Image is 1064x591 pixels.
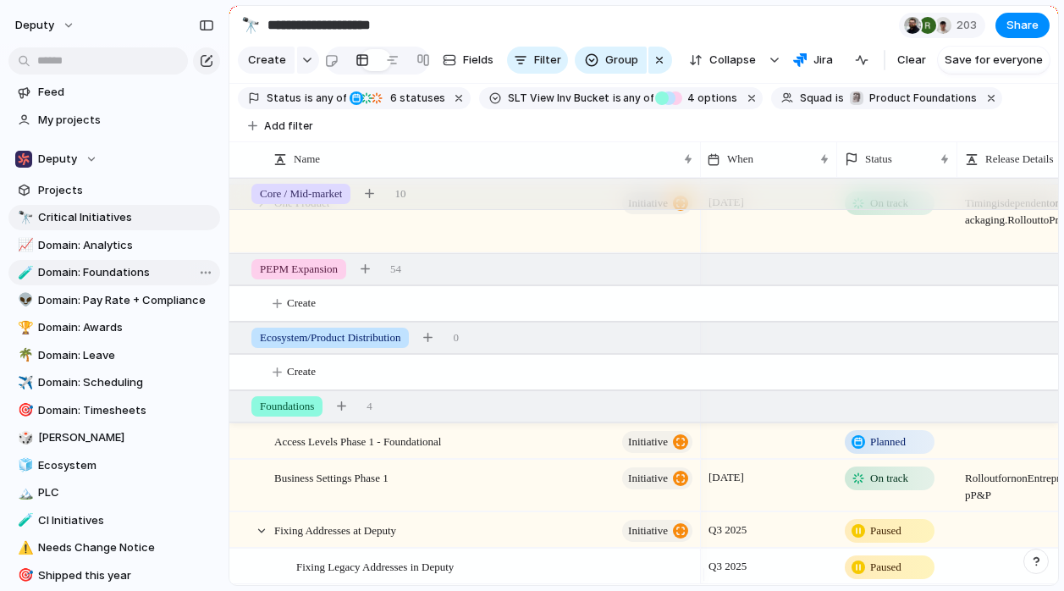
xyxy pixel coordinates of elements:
[850,91,863,105] div: 🗿
[38,84,214,101] span: Feed
[18,566,30,585] div: 🎯
[622,467,692,489] button: initiative
[436,47,500,74] button: Fields
[870,559,901,576] span: Paused
[274,467,389,487] span: Business Settings Phase 1
[296,556,454,576] span: Fixing Legacy Addresses in Deputy
[305,91,313,106] span: is
[938,47,1050,74] button: Save for everyone
[18,428,30,448] div: 🎲
[15,429,32,446] button: 🎲
[682,91,697,104] span: 4
[38,182,214,199] span: Projects
[813,52,833,69] span: Jira
[8,453,220,478] div: 🧊Ecosystem
[575,47,647,74] button: Group
[38,457,214,474] span: Ecosystem
[15,347,32,364] button: 🌴
[8,178,220,203] a: Projects
[15,264,32,281] button: 🧪
[679,47,764,74] button: Collapse
[8,146,220,172] button: Deputy
[727,151,753,168] span: When
[274,431,441,450] span: Access Levels Phase 1 - Foundational
[38,429,214,446] span: [PERSON_NAME]
[18,208,30,228] div: 🔭
[38,209,214,226] span: Critical Initiatives
[390,261,401,278] span: 54
[846,89,980,108] button: 🗿Product Foundations
[238,47,295,74] button: Create
[704,467,748,488] span: [DATE]
[18,483,30,503] div: 🏔️
[348,89,449,108] button: 6 statuses
[453,329,459,346] span: 0
[15,319,32,336] button: 🏆
[287,295,316,312] span: Create
[238,114,323,138] button: Add filter
[870,470,908,487] span: On track
[8,233,220,258] a: 📈Domain: Analytics
[301,89,350,108] button: isany of
[294,151,320,168] span: Name
[15,17,54,34] span: deputy
[897,52,926,69] span: Clear
[507,47,568,74] button: Filter
[8,370,220,395] a: ✈️Domain: Scheduling
[260,398,314,415] span: Foundations
[248,52,286,69] span: Create
[1006,17,1039,34] span: Share
[956,17,982,34] span: 203
[18,290,30,310] div: 👽
[15,292,32,309] button: 👽
[15,209,32,226] button: 🔭
[394,185,405,202] span: 10
[38,402,214,419] span: Domain: Timesheets
[15,402,32,419] button: 🎯
[385,91,400,104] span: 6
[508,91,609,106] span: SLT View Inv Bucket
[628,467,668,490] span: initiative
[18,456,30,475] div: 🧊
[628,519,668,543] span: initiative
[8,425,220,450] div: 🎲[PERSON_NAME]
[704,520,751,540] span: Q3 2025
[38,292,214,309] span: Domain: Pay Rate + Compliance
[8,563,220,588] div: 🎯Shipped this year
[8,205,220,230] a: 🔭Critical Initiatives
[15,457,32,474] button: 🧊
[534,52,561,69] span: Filter
[605,52,638,69] span: Group
[18,400,30,420] div: 🎯
[38,484,214,501] span: PLC
[8,108,220,133] a: My projects
[385,91,445,106] span: statuses
[622,192,692,214] button: initiative
[38,151,77,168] span: Deputy
[622,520,692,542] button: initiative
[8,398,220,423] div: 🎯Domain: Timesheets
[835,91,844,106] span: is
[8,508,220,533] div: 🧪CI Initiatives
[38,567,214,584] span: Shipped this year
[682,91,737,106] span: options
[870,522,901,539] span: Paused
[260,185,342,202] span: Core / Mid-market
[622,431,692,453] button: initiative
[15,539,32,556] button: ⚠️
[628,430,668,454] span: initiative
[38,347,214,364] span: Domain: Leave
[8,535,220,561] div: ⚠️Needs Change Notice
[18,345,30,365] div: 🌴
[8,480,220,505] a: 🏔️PLC
[18,373,30,393] div: ✈️
[38,112,214,129] span: My projects
[38,237,214,254] span: Domain: Analytics
[15,512,32,529] button: 🧪
[8,80,220,105] a: Feed
[655,89,741,108] button: 4 options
